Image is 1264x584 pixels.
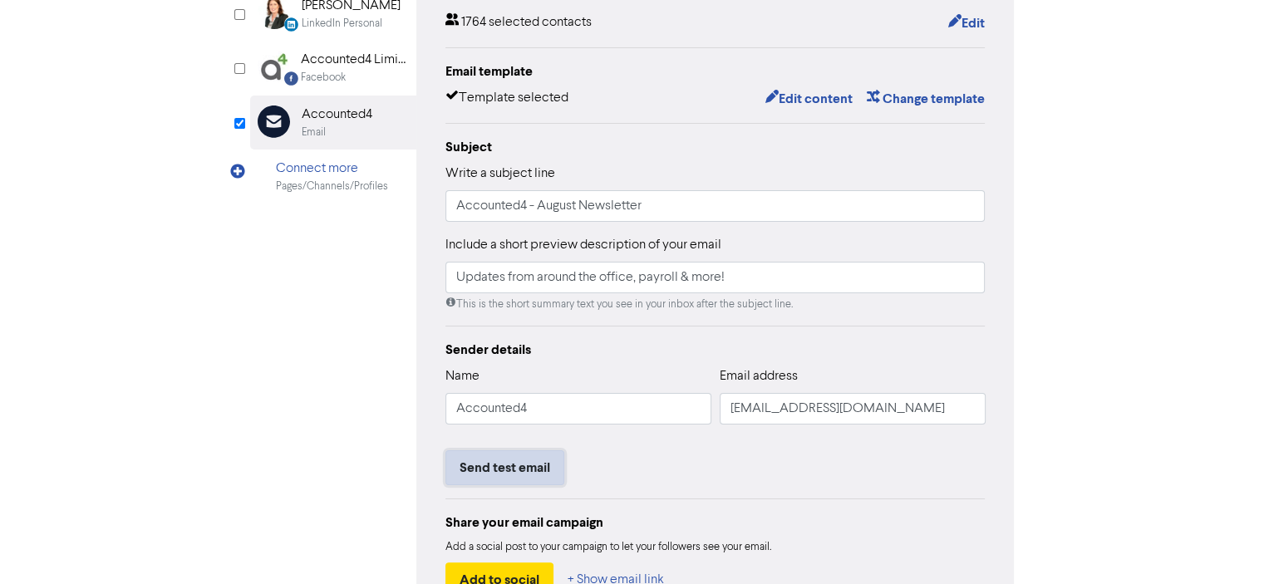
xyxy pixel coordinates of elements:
div: Accounted4 [302,105,372,125]
button: Edit [947,12,985,34]
div: Connect more [276,159,388,179]
label: Email address [720,366,798,386]
div: Share your email campaign [445,513,986,532]
label: Write a subject line [445,164,555,184]
div: Facebook [301,70,346,86]
img: Facebook [258,50,290,83]
label: Include a short preview description of your email [445,235,721,255]
div: Email template [445,61,986,81]
button: Change template [865,88,985,110]
div: 1764 selected contacts [445,12,592,34]
div: Facebook Accounted4 LimitedFacebook [250,41,416,95]
div: This is the short summary text you see in your inbox after the subject line. [445,297,986,312]
div: Add a social post to your campaign to let your followers see your email. [445,539,986,556]
div: Template selected [445,88,568,110]
div: LinkedIn Personal [302,16,382,32]
button: Send test email [445,450,564,485]
div: Subject [445,137,986,157]
div: Email [302,125,326,140]
div: Connect morePages/Channels/Profiles [250,150,416,204]
div: Accounted4Email [250,96,416,150]
div: Accounted4 Limited [301,50,407,70]
button: Edit content [764,88,853,110]
div: Pages/Channels/Profiles [276,179,388,194]
iframe: Chat Widget [1056,405,1264,584]
div: Sender details [445,340,986,360]
label: Name [445,366,480,386]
